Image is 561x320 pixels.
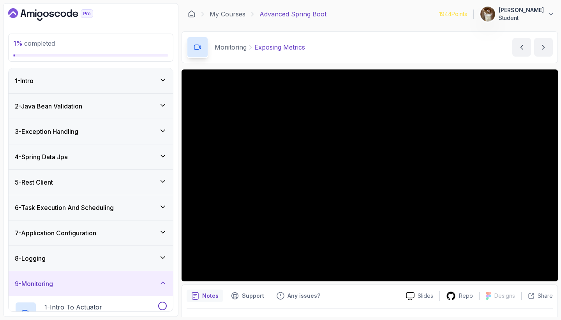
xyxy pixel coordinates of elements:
span: completed [13,39,55,47]
h3: 4 - Spring Data Jpa [15,152,68,162]
p: Notes [202,292,219,300]
p: Repo [459,292,473,300]
h3: 6 - Task Execution And Scheduling [15,203,114,212]
p: Any issues? [288,292,320,300]
p: Share [538,292,553,300]
p: Slides [418,292,433,300]
h3: 5 - Rest Client [15,178,53,187]
p: Support [242,292,264,300]
h3: 2 - Java Bean Validation [15,101,82,111]
p: Student [499,14,544,22]
button: 7-Application Configuration [9,220,173,245]
h3: 1 - Intro [15,76,34,85]
span: 1 % [13,39,23,47]
button: 6-Task Execution And Scheduling [9,195,173,220]
p: 1944 Points [439,10,467,18]
button: 4-Spring Data Jpa [9,144,173,169]
p: [PERSON_NAME] [499,6,544,14]
p: Exposing Metrics [254,43,305,52]
button: user profile image[PERSON_NAME]Student [480,6,555,22]
button: 1-Intro [9,68,173,93]
button: Support button [226,290,269,302]
button: 9-Monitoring [9,271,173,296]
h3: 9 - Monitoring [15,279,53,288]
button: notes button [187,290,223,302]
a: Slides [400,292,439,300]
h3: 8 - Logging [15,254,46,263]
iframe: 2 - Exposing Metrics [182,69,558,281]
button: 2-Java Bean Validation [9,94,173,119]
button: next content [534,38,553,57]
p: Designs [494,292,515,300]
h3: 7 - Application Configuration [15,228,96,238]
button: previous content [512,38,531,57]
button: 5-Rest Client [9,170,173,195]
button: 3-Exception Handling [9,119,173,144]
p: Advanced Spring Boot [259,9,326,19]
a: Dashboard [8,8,111,21]
p: 1 - Intro To Actuator [44,302,102,312]
a: Dashboard [188,10,196,18]
img: user profile image [480,7,495,21]
button: Share [521,292,553,300]
a: Repo [440,291,479,301]
a: My Courses [210,9,245,19]
button: Feedback button [272,290,325,302]
button: 8-Logging [9,246,173,271]
h3: 3 - Exception Handling [15,127,78,136]
p: Monitoring [215,43,247,52]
